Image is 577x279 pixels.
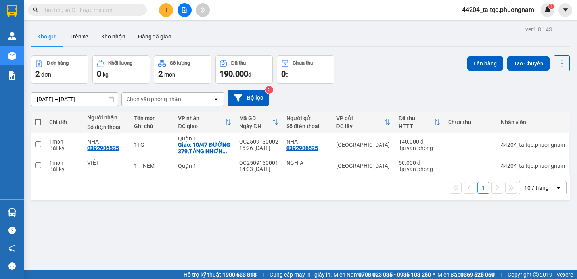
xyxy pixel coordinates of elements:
div: Số điện thoại [286,123,328,129]
div: 10 / trang [524,184,549,192]
div: ĐC giao [178,123,225,129]
div: VP nhận [178,115,225,121]
img: solution-icon [8,71,16,80]
span: | [263,270,264,279]
span: plus [163,7,169,13]
div: 50.000 đ [399,160,441,166]
span: kg [103,71,109,78]
div: ver 1.8.143 [525,25,552,34]
th: Toggle SortBy [235,112,282,133]
span: đ [286,71,289,78]
button: Số lượng2món [154,55,211,84]
span: đơn [41,71,51,78]
span: món [164,71,175,78]
button: 1 [477,182,489,194]
div: 0392906525 [87,145,119,151]
span: Hỗ trợ kỹ thuật: [184,270,257,279]
div: Chưa thu [448,119,493,125]
button: Đơn hàng2đơn [31,55,88,84]
strong: 1900 633 818 [222,271,257,278]
div: Đơn hàng [47,60,69,66]
button: Đã thu190.000đ [215,55,273,84]
span: 1 [550,4,552,9]
div: Khối lượng [108,60,132,66]
span: đ [248,71,251,78]
button: Kho gửi [31,27,63,46]
span: 0 [281,69,286,79]
span: 44204_taitqc.phuongnam [456,5,541,15]
div: VIỆT [87,160,126,166]
span: 190.000 [220,69,248,79]
span: Cung cấp máy in - giấy in: [270,270,332,279]
div: Chưa thu [293,60,313,66]
th: Toggle SortBy [395,112,445,133]
div: Giao: 10/47 ĐƯỜNG 379,TĂNG NHƠN PHÚ A ,Q9 [178,142,231,154]
span: message [8,262,16,270]
span: question-circle [8,227,16,234]
div: Đã thu [399,115,434,121]
button: Khối lượng0kg [92,55,150,84]
button: Bộ lọc [228,90,269,106]
span: Miền Bắc [437,270,495,279]
div: 14:03 [DATE] [239,166,278,172]
img: warehouse-icon [8,52,16,60]
div: [GEOGRAPHIC_DATA] [336,163,391,169]
div: 44204_taitqc.phuongnam [501,142,565,148]
div: HTTT [399,123,434,129]
sup: 2 [265,86,273,94]
button: plus [159,3,173,17]
div: Tên món [134,115,170,121]
button: Tạo Chuyến [507,56,550,71]
button: file-add [178,3,192,17]
svg: open [555,185,562,191]
div: [GEOGRAPHIC_DATA] [336,142,391,148]
div: 1 món [49,160,79,166]
button: Hàng đã giao [132,27,178,46]
div: NHA [87,139,126,145]
span: search [33,7,38,13]
span: Miền Nam [334,270,431,279]
div: QC2509130001 [239,160,278,166]
span: ... [222,148,227,154]
div: 140.000 đ [399,139,441,145]
button: Chưa thu0đ [277,55,334,84]
div: Chọn văn phòng nhận [127,95,181,103]
th: Toggle SortBy [174,112,235,133]
div: Ngày ĐH [239,123,272,129]
img: warehouse-icon [8,32,16,40]
span: 2 [158,69,163,79]
sup: 1 [548,4,554,9]
button: Lên hàng [467,56,503,71]
span: ⚪️ [433,273,435,276]
span: 0 [97,69,101,79]
img: logo-vxr [7,5,17,17]
div: 15:26 [DATE] [239,145,278,151]
img: icon-new-feature [544,6,551,13]
span: file-add [182,7,187,13]
div: 44204_taitqc.phuongnam [501,163,565,169]
button: Kho nhận [95,27,132,46]
div: Quận 1 [178,163,231,169]
input: Tìm tên, số ĐT hoặc mã đơn [44,6,137,14]
span: notification [8,244,16,252]
span: | [500,270,502,279]
strong: 0708 023 035 - 0935 103 250 [358,271,431,278]
div: Tại văn phòng [399,145,441,151]
div: Bất kỳ [49,166,79,172]
div: 1TG [134,142,170,148]
div: VP gửi [336,115,384,121]
th: Toggle SortBy [332,112,395,133]
img: warehouse-icon [8,208,16,217]
span: 2 [35,69,40,79]
div: Chi tiết [49,119,79,125]
span: caret-down [562,6,569,13]
div: Nhân viên [501,119,565,125]
svg: open [213,96,219,102]
div: Số điện thoại [87,124,126,130]
div: Bất kỳ [49,145,79,151]
div: ĐC lấy [336,123,384,129]
div: QC2509130002 [239,139,278,145]
button: caret-down [558,3,572,17]
span: copyright [533,272,539,277]
div: NHA [286,139,328,145]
